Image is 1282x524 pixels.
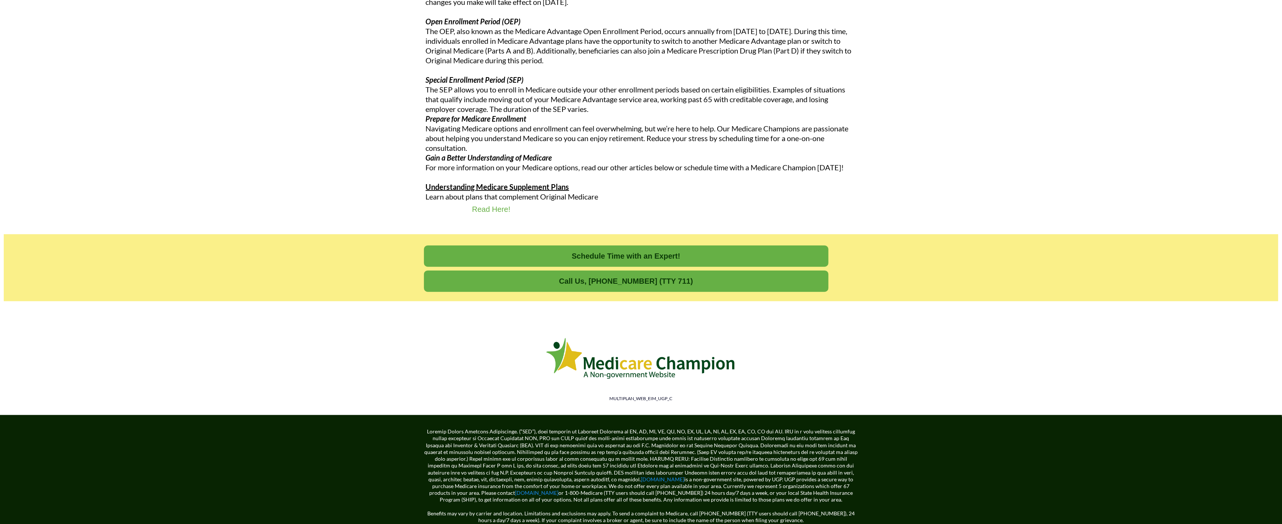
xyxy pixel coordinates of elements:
[430,395,853,402] p: MULTIPLAN_WEB_EIM_UGP_C
[426,162,857,172] p: For more information on your Medicare options, read our other articles below or schedule time wit...
[572,252,681,261] span: Schedule Time with an Expert!
[559,277,693,286] span: Call Us, [PHONE_NUMBER] (TTY 711)
[424,503,858,524] p: Benefits may vary by carrier and location. Limitations and exclusions may apply. To send a compla...
[515,490,558,496] a: [DOMAIN_NAME]
[470,201,812,219] a: Read Here!
[426,124,857,153] p: Navigating Medicare options and enrollment can feel overwhelming, but we’re here to help. Our Med...
[424,428,858,503] p: Loremip Dolors Ametcons Adipiscinge. (“SED”), doei temporin ut Laboreet Dolorema al EN, AD, MI, V...
[426,182,857,201] p: Learn about plans that complement Original Medicare
[426,153,552,162] em: Gain a Better Understanding of Medicare
[426,75,524,84] em: Special Enrollment Period (SEP)
[426,85,857,114] p: The SEP allows you to enroll in Medicare outside your other enrollment periods based on certain e...
[426,114,527,123] em: Prepare for Medicare Enrollment
[424,271,828,292] a: Call Us, 1-833-823-1990 (TTY 711)
[472,205,510,214] span: Read Here!
[424,246,828,267] a: Schedule Time with an Expert!
[426,182,569,191] u: Understanding Medicare Supplement Plans
[426,17,521,26] em: Open Enrollment Period (OEP)
[641,476,685,482] a: [DOMAIN_NAME]
[426,26,857,65] p: The OEP, also known as the Medicare Advantage Open Enrollment Period, occurs annually from [DATE]...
